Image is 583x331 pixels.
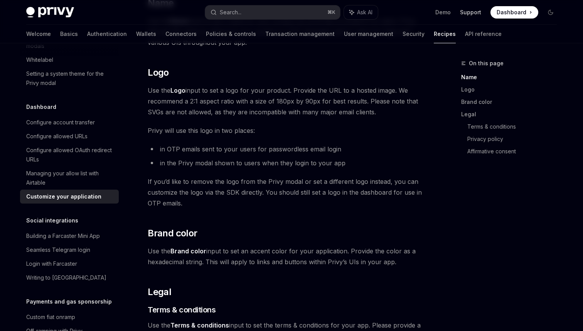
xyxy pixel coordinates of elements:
[26,69,114,88] div: Setting a system theme for the Privy modal
[20,115,119,129] a: Configure account transfer
[20,271,119,285] a: Writing to [GEOGRAPHIC_DATA]
[26,297,112,306] h5: Payments and gas sponsorship
[461,108,563,121] a: Legal
[148,227,197,239] span: Brand color
[20,229,119,243] a: Building a Farcaster Mini App
[170,247,206,255] strong: Brand color
[434,25,456,43] a: Recipes
[26,312,75,322] div: Custom fiat onramp
[60,25,78,43] a: Basics
[490,6,538,19] a: Dashboard
[26,231,100,241] div: Building a Farcaster Mini App
[136,25,156,43] a: Wallets
[26,55,53,65] div: Whitelabel
[26,25,51,43] a: Welcome
[26,118,95,127] div: Configure account transfer
[148,286,171,298] span: Legal
[148,66,169,79] span: Logo
[344,25,393,43] a: User management
[148,158,426,168] li: in the Privy modal shown to users when they login to your app
[460,8,481,16] a: Support
[465,25,502,43] a: API reference
[170,87,185,94] strong: Logo
[148,125,426,136] span: Privy will use this logo in two places:
[206,25,256,43] a: Policies & controls
[26,146,114,164] div: Configure allowed OAuth redirect URLs
[26,216,78,225] h5: Social integrations
[265,25,335,43] a: Transaction management
[469,59,504,68] span: On this page
[467,145,563,158] a: Affirmative consent
[26,245,90,255] div: Seamless Telegram login
[148,246,426,267] span: Use the input to set an accent color for your application. Provide the color as a hexadecimal str...
[26,7,74,18] img: dark logo
[205,5,340,19] button: Search...⌘K
[87,25,127,43] a: Authentication
[26,102,56,112] h5: Dashboard
[26,192,101,201] div: Customize your application
[467,133,563,145] a: Privacy policy
[20,257,119,271] a: Login with Farcaster
[327,9,335,15] span: ⌘ K
[26,273,106,282] div: Writing to [GEOGRAPHIC_DATA]
[20,143,119,166] a: Configure allowed OAuth redirect URLs
[467,121,563,133] a: Terms & conditions
[165,25,197,43] a: Connectors
[497,8,526,16] span: Dashboard
[544,6,557,19] button: Toggle dark mode
[148,304,216,315] span: Terms & conditions
[20,166,119,190] a: Managing your allow list with Airtable
[20,190,119,204] a: Customize your application
[220,8,241,17] div: Search...
[20,243,119,257] a: Seamless Telegram login
[26,169,114,187] div: Managing your allow list with Airtable
[344,5,378,19] button: Ask AI
[20,310,119,324] a: Custom fiat onramp
[20,129,119,143] a: Configure allowed URLs
[148,85,426,117] span: Use the input to set a logo for your product. Provide the URL to a hosted image. We recommend a 2...
[26,132,88,141] div: Configure allowed URLs
[26,259,77,268] div: Login with Farcaster
[435,8,451,16] a: Demo
[461,96,563,108] a: Brand color
[403,25,425,43] a: Security
[148,144,426,154] li: in OTP emails sent to your users for passwordless email login
[461,71,563,83] a: Name
[20,53,119,67] a: Whitelabel
[148,176,426,209] span: If you’d like to remove the logo from the Privy modal or set a different logo instead, you can cu...
[20,67,119,90] a: Setting a system theme for the Privy modal
[357,8,372,16] span: Ask AI
[170,321,229,329] strong: Terms & conditions
[461,83,563,96] a: Logo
